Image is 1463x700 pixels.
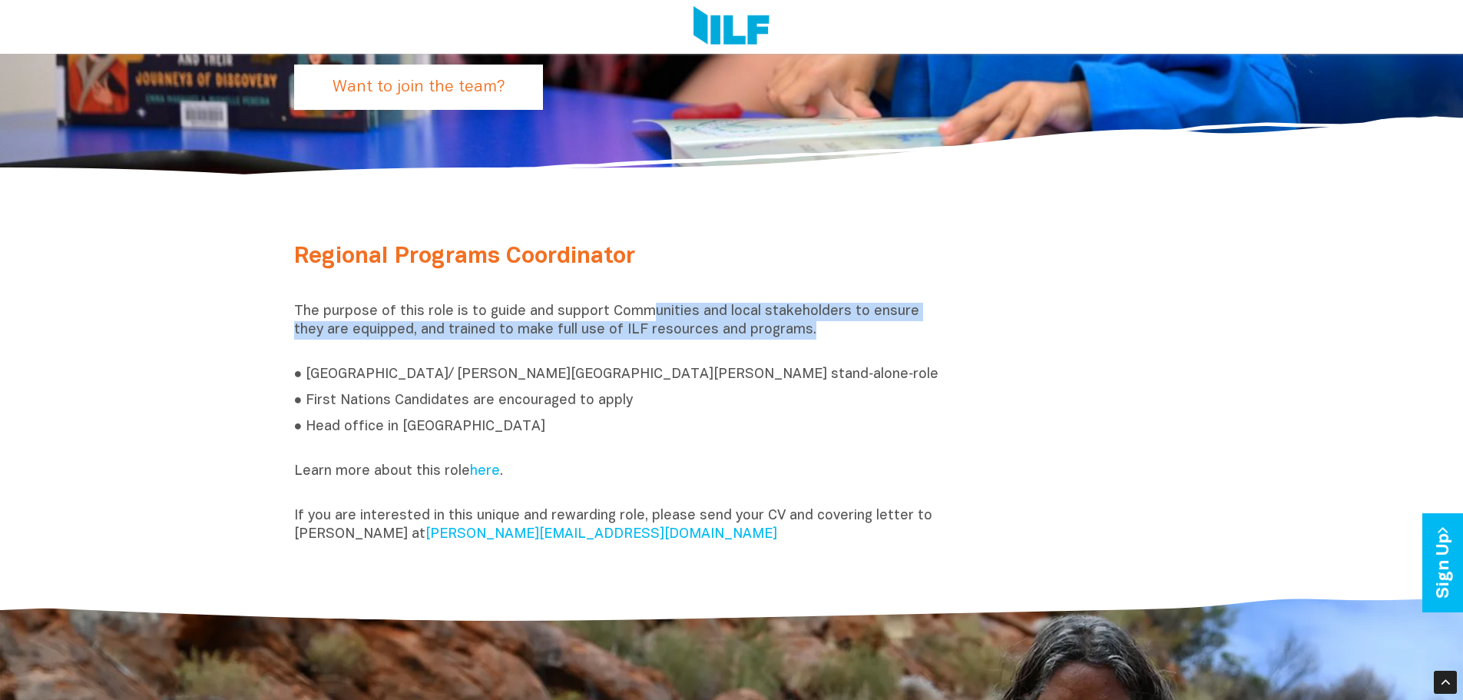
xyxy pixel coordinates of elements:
p: ● Head office in [GEOGRAPHIC_DATA] [294,418,945,455]
a: [PERSON_NAME][EMAIL_ADDRESS][DOMAIN_NAME] [425,528,777,541]
p: The purpose of this role is to guide and support Communities and local stakeholders to ensure the... [294,303,945,358]
p: Want to join the team? [294,65,543,110]
img: Logo [693,6,770,48]
p: Learn more about this role . [294,463,945,499]
p: If you are interested in this unique and rewarding role, please send your CV and covering letter ... [294,507,945,544]
p: ● [GEOGRAPHIC_DATA]/ [PERSON_NAME][GEOGRAPHIC_DATA][PERSON_NAME] stand‑alone‑role [294,366,945,384]
div: Scroll Back to Top [1434,671,1457,694]
h2: Regional Programs Coordinator [294,244,945,295]
a: here [470,465,500,478]
p: ● First Nations Candidates are encouraged to apply [294,392,945,410]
